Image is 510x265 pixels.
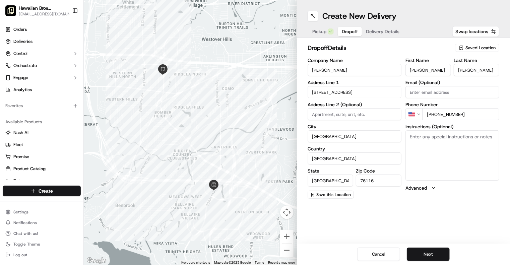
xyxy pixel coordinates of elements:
p: Welcome 👋 [7,27,122,38]
button: Swap locations [452,26,499,37]
a: 💻API Documentation [54,94,110,107]
span: Fleet [13,142,23,148]
span: [EMAIL_ADDRESS][DOMAIN_NAME] [19,11,74,17]
button: Returns [3,176,81,186]
img: Hawaiian Bros (Fort Worth TX_Bryant Irvin) [5,5,16,16]
label: State [308,169,353,173]
button: Zoom out [280,244,294,257]
h1: Create New Delivery [322,11,396,21]
input: Enter address [308,86,401,98]
div: 💻 [57,98,62,103]
button: Advanced [405,185,499,191]
button: Control [3,48,81,59]
input: Enter last name [454,64,499,76]
span: Knowledge Base [13,97,51,104]
span: Map data ©2025 Google [214,261,251,264]
span: Engage [13,75,28,81]
button: Toggle Theme [3,240,81,249]
button: Log out [3,250,81,260]
input: Apartment, suite, unit, etc. [308,108,401,120]
div: Start new chat [23,64,110,71]
label: Company Name [308,58,401,63]
input: Enter phone number [423,108,499,120]
a: Powered byPylon [47,113,81,119]
span: Control [13,51,27,57]
div: We're available if you need us! [23,71,85,76]
button: Nash AI [3,127,81,138]
button: Promise [3,151,81,162]
label: Address Line 1 [308,80,401,85]
input: Enter company name [308,64,401,76]
button: Orchestrate [3,60,81,71]
button: Create [3,186,81,196]
input: Enter email address [405,86,499,98]
input: Got a question? Start typing here... [17,43,121,50]
div: Available Products [3,117,81,127]
button: Chat with us! [3,229,81,238]
a: Returns [5,178,78,184]
span: Settings [13,209,28,215]
a: Orders [3,24,81,35]
span: Orchestrate [13,63,37,69]
a: Analytics [3,84,81,95]
label: City [308,124,401,129]
span: Product Catalog [13,166,46,172]
span: Chat with us! [13,231,38,236]
label: Country [308,146,401,151]
button: Product Catalog [3,163,81,174]
a: Open this area in Google Maps (opens a new window) [85,256,108,265]
a: Nash AI [5,130,78,136]
h2: dropoff Details [308,43,451,53]
span: Pylon [67,114,81,119]
img: Nash [7,7,20,20]
div: Favorites [3,101,81,111]
input: Enter zip code [356,175,401,187]
span: Promise [13,154,29,160]
label: Zip Code [356,169,401,173]
img: Google [85,256,108,265]
div: 📗 [7,98,12,103]
button: Hawaiian Bros ([GEOGRAPHIC_DATA] [GEOGRAPHIC_DATA] [PERSON_NAME]) [19,5,67,11]
button: Fleet [3,139,81,150]
span: Create [39,188,53,194]
a: Report a map error [268,261,295,264]
input: Enter country [308,152,401,164]
span: Toggle Theme [13,242,40,247]
input: Enter first name [405,64,451,76]
label: Address Line 2 (Optional) [308,102,401,107]
button: Saved Location [455,43,499,53]
span: Save this Location [316,192,351,197]
a: Product Catalog [5,166,78,172]
a: Terms (opens in new tab) [255,261,264,264]
span: Pickup [312,28,326,35]
span: Notifications [13,220,37,225]
img: 1736555255976-a54dd68f-1ca7-489b-9aae-adbdc363a1c4 [7,64,19,76]
button: Settings [3,207,81,217]
span: Deliveries [13,39,33,45]
label: Advanced [405,185,427,191]
button: Keyboard shortcuts [181,260,210,265]
label: Email (Optional) [405,80,499,85]
button: Start new chat [114,66,122,74]
a: 📗Knowledge Base [4,94,54,107]
button: Engage [3,72,81,83]
span: Dropoff [342,28,358,35]
button: Notifications [3,218,81,227]
button: Cancel [357,248,400,261]
button: Hawaiian Bros (Fort Worth TX_Bryant Irvin)Hawaiian Bros ([GEOGRAPHIC_DATA] [GEOGRAPHIC_DATA] [PER... [3,3,69,19]
span: Swap locations [455,28,488,35]
label: Instructions (Optional) [405,124,499,129]
span: API Documentation [63,97,108,104]
a: Fleet [5,142,78,148]
button: Save this Location [308,191,354,199]
span: Delivery Details [366,28,399,35]
a: Deliveries [3,36,81,47]
button: Zoom in [280,230,294,243]
span: Orders [13,26,27,32]
label: First Name [405,58,451,63]
a: Promise [5,154,78,160]
label: Last Name [454,58,499,63]
input: Enter state [308,175,353,187]
span: Analytics [13,87,32,93]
